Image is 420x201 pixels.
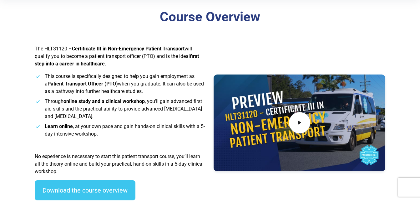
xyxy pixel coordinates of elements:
strong: first step into a career in healthcare [35,53,199,67]
strong: Learn online [45,123,73,129]
span: The HLT31120 – will qualify you to become a patient transport officer (PTO) and is the ideal . [35,46,199,67]
strong: online study and a clinical workshop [63,98,145,104]
span: No experience is necessary to start this patient transport course, you’ll learn all the theory on... [35,153,204,174]
strong: Certificate III in Non-Emergency Patient Transport [72,46,185,52]
strong: Patient Transport Officer (PTO) [48,81,118,87]
span: , at your own pace and gain hands-on clinical skills with a 5-day intensive workshop. [45,123,205,137]
h3: Course Overview [35,9,385,25]
a: Download the course overview [35,180,135,200]
span: Through , you’ll gain advanced first aid skills and the practical ability to provide advanced [ME... [45,98,202,119]
span: This course is specifically designed to help you gain employment as a when you graduate. It can a... [45,73,204,94]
